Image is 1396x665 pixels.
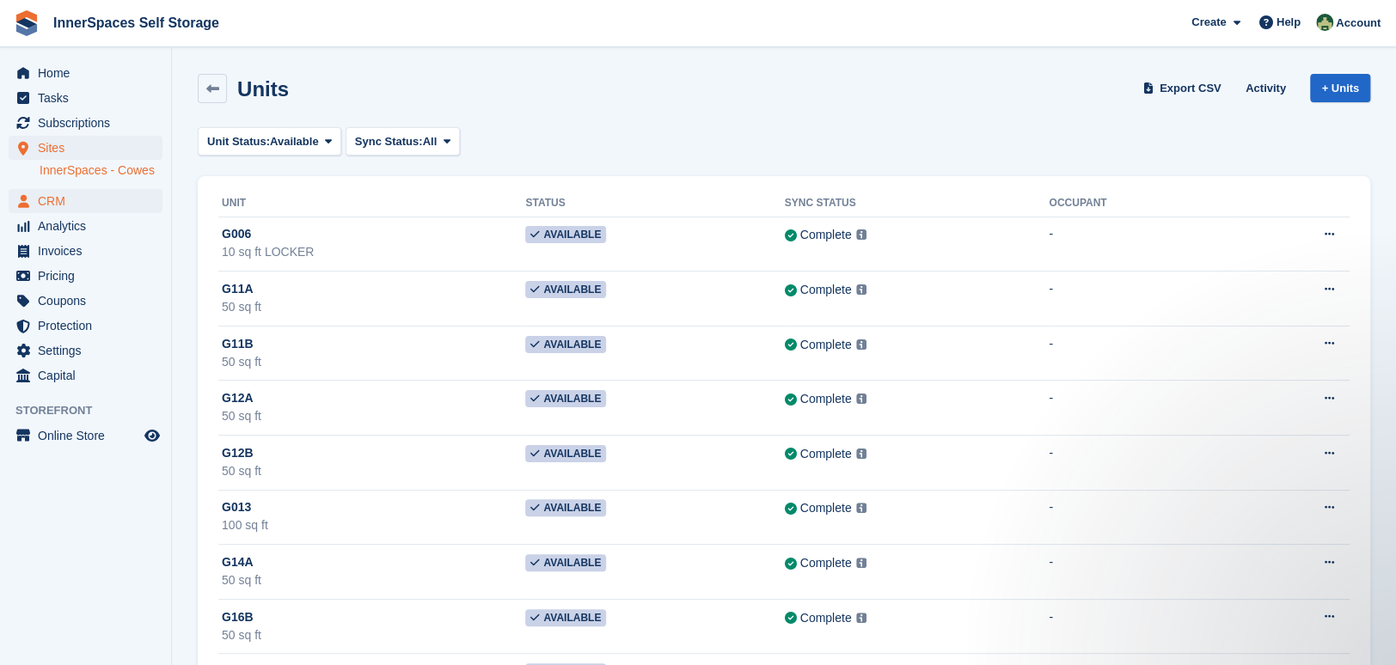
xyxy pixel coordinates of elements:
[525,190,784,217] th: Status
[800,445,852,463] div: Complete
[38,339,141,363] span: Settings
[856,448,866,459] img: icon-info-grey-7440780725fd019a000dd9b08b2336e03edf1995a4989e88bcd33f0948082b44.svg
[800,499,852,517] div: Complete
[525,609,606,626] span: Available
[9,314,162,338] a: menu
[1049,545,1234,600] td: -
[1336,15,1381,32] span: Account
[800,281,852,299] div: Complete
[856,613,866,623] img: icon-info-grey-7440780725fd019a000dd9b08b2336e03edf1995a4989e88bcd33f0948082b44.svg
[9,339,162,363] a: menu
[38,214,141,238] span: Analytics
[9,239,162,263] a: menu
[1049,190,1234,217] th: Occupant
[38,363,141,387] span: Capital
[856,503,866,513] img: icon-info-grey-7440780725fd019a000dd9b08b2336e03edf1995a4989e88bcd33f0948082b44.svg
[1049,490,1234,545] td: -
[800,609,852,627] div: Complete
[38,239,141,263] span: Invoices
[9,61,162,85] a: menu
[1049,599,1234,654] td: -
[38,289,141,313] span: Coupons
[800,554,852,572] div: Complete
[9,264,162,288] a: menu
[9,424,162,448] a: menu
[9,189,162,213] a: menu
[38,136,141,160] span: Sites
[222,243,525,261] div: 10 sq ft LOCKER
[423,133,438,150] span: All
[800,390,852,408] div: Complete
[525,281,606,298] span: Available
[15,402,171,419] span: Storefront
[222,353,525,371] div: 50 sq ft
[38,314,141,338] span: Protection
[9,136,162,160] a: menu
[38,424,141,448] span: Online Store
[222,280,254,298] span: G11A
[237,77,289,101] h2: Units
[1049,381,1234,436] td: -
[856,558,866,568] img: icon-info-grey-7440780725fd019a000dd9b08b2336e03edf1995a4989e88bcd33f0948082b44.svg
[207,133,270,150] span: Unit Status:
[9,86,162,110] a: menu
[1140,74,1228,102] a: Export CSV
[1239,74,1293,102] a: Activity
[1316,14,1333,31] img: Paula Amey
[355,133,423,150] span: Sync Status:
[222,553,254,571] span: G14A
[142,425,162,446] a: Preview store
[9,363,162,387] a: menu
[525,390,606,407] span: Available
[525,445,606,462] span: Available
[785,190,1050,217] th: Sync Status
[222,407,525,425] div: 50 sq ft
[14,10,40,36] img: stora-icon-8386f47178a22dfd0bd8f6a31ec36ba5ce8667c1dd55bd0f319d3a0aa187defe.svg
[9,214,162,238] a: menu
[222,298,525,316] div: 50 sq ft
[1049,326,1234,381] td: -
[1049,436,1234,491] td: -
[856,284,866,295] img: icon-info-grey-7440780725fd019a000dd9b08b2336e03edf1995a4989e88bcd33f0948082b44.svg
[1049,271,1234,326] td: -
[38,111,141,135] span: Subscriptions
[1310,74,1370,102] a: + Units
[222,498,251,516] span: G013
[856,339,866,350] img: icon-info-grey-7440780725fd019a000dd9b08b2336e03edf1995a4989e88bcd33f0948082b44.svg
[1191,14,1226,31] span: Create
[222,444,254,462] span: G12B
[222,462,525,480] div: 50 sq ft
[38,189,141,213] span: CRM
[1049,217,1234,271] td: -
[222,608,254,626] span: G16B
[525,336,606,353] span: Available
[38,86,141,110] span: Tasks
[222,389,254,407] span: G12A
[525,499,606,516] span: Available
[38,264,141,288] span: Pricing
[525,554,606,571] span: Available
[800,336,852,354] div: Complete
[40,162,162,179] a: InnerSpaces - Cowes
[9,289,162,313] a: menu
[9,111,162,135] a: menu
[222,571,525,589] div: 50 sq ft
[1160,80,1221,97] span: Export CSV
[222,626,525,644] div: 50 sq ft
[525,226,606,243] span: Available
[800,226,852,244] div: Complete
[218,190,525,217] th: Unit
[856,394,866,404] img: icon-info-grey-7440780725fd019a000dd9b08b2336e03edf1995a4989e88bcd33f0948082b44.svg
[856,229,866,240] img: icon-info-grey-7440780725fd019a000dd9b08b2336e03edf1995a4989e88bcd33f0948082b44.svg
[198,127,341,156] button: Unit Status: Available
[346,127,460,156] button: Sync Status: All
[1277,14,1301,31] span: Help
[222,225,251,243] span: G006
[222,335,254,353] span: G11B
[222,516,525,534] div: 100 sq ft
[38,61,141,85] span: Home
[270,133,319,150] span: Available
[46,9,226,37] a: InnerSpaces Self Storage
